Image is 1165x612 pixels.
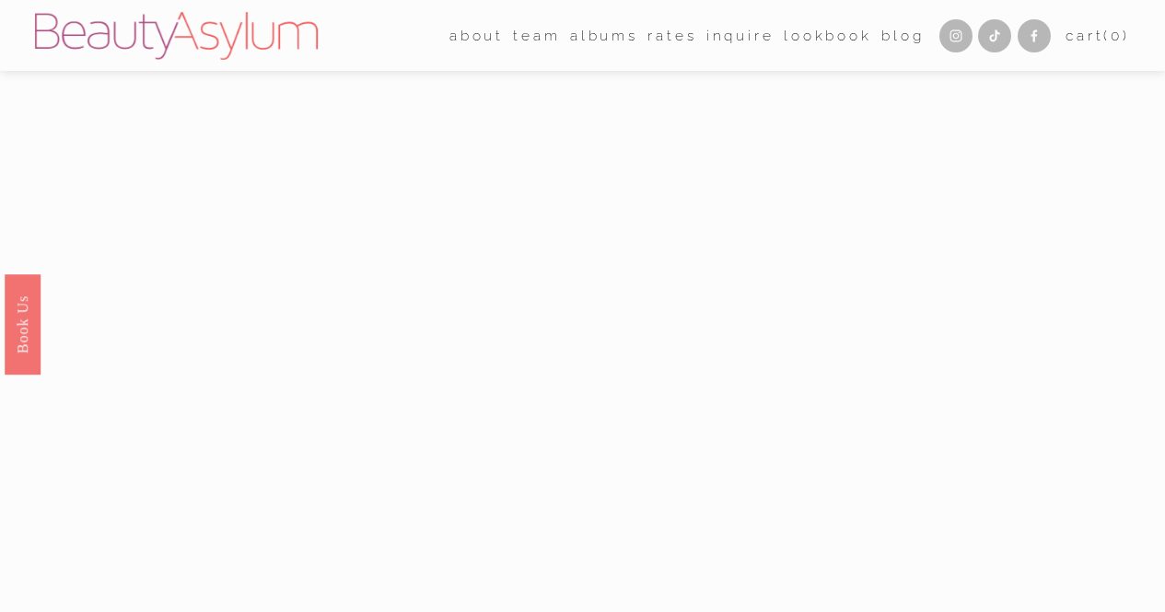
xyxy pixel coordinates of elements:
span: 0 [1111,27,1123,44]
span: about [449,23,504,49]
a: Facebook [1018,19,1051,52]
a: Inquire [706,21,775,50]
span: ( ) [1103,27,1130,44]
a: folder dropdown [513,21,560,50]
a: Cart(0) [1066,23,1130,49]
a: Book Us [5,273,41,374]
a: Lookbook [784,21,872,50]
img: Beauty Asylum | Bridal Hair &amp; Makeup Charlotte &amp; Atlanta [35,12,318,60]
a: albums [570,21,638,50]
a: TikTok [978,19,1011,52]
a: Instagram [939,19,973,52]
a: folder dropdown [449,21,504,50]
span: team [513,23,560,49]
a: Rates [647,21,696,50]
a: Blog [881,21,924,50]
